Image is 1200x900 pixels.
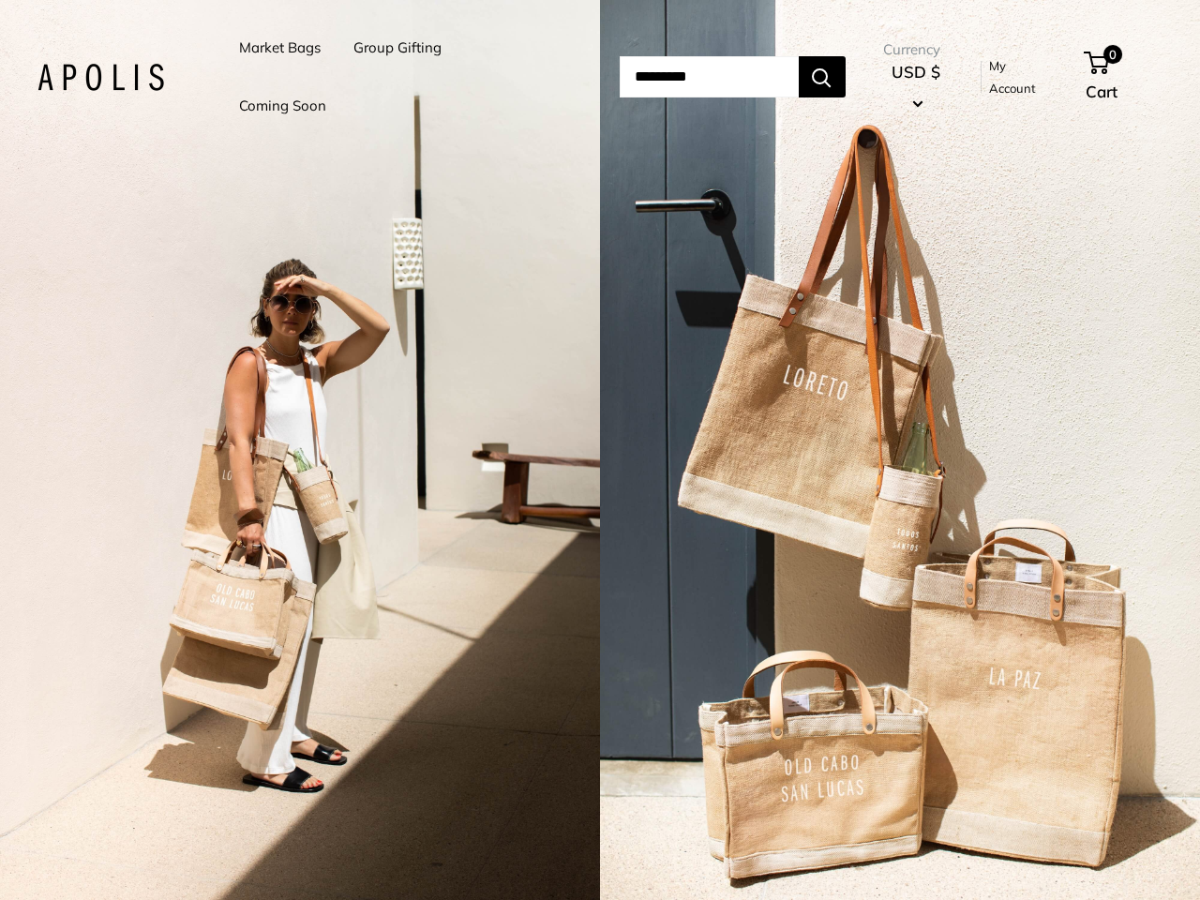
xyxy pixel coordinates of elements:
button: USD $ [883,57,949,117]
a: 0 Cart [1086,47,1162,107]
a: Market Bags [239,35,321,61]
input: Search... [620,56,799,97]
a: My Account [989,54,1053,100]
button: Search [799,56,846,97]
span: Currency [883,37,949,63]
img: Apolis [37,64,164,91]
a: Coming Soon [239,93,326,119]
span: USD $ [892,62,940,82]
span: Cart [1086,82,1117,101]
a: Group Gifting [353,35,442,61]
span: 0 [1103,45,1122,64]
